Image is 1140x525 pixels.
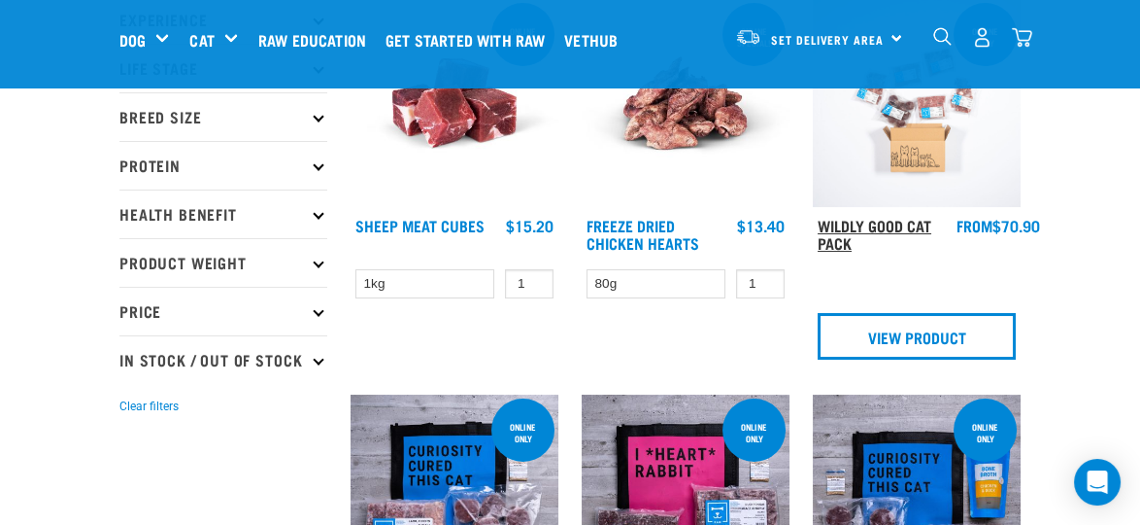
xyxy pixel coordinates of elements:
[119,190,327,238] p: Health Benefit
[818,221,931,247] a: Wildly Good Cat Pack
[381,1,559,79] a: Get started with Raw
[355,221,485,229] a: Sheep Meat Cubes
[505,269,553,299] input: 1
[956,217,1040,234] div: $70.90
[119,335,327,384] p: In Stock / Out Of Stock
[1012,27,1032,48] img: home-icon@2x.png
[119,287,327,335] p: Price
[119,92,327,141] p: Breed Size
[119,28,146,52] a: Dog
[189,28,214,52] a: Cat
[587,221,699,247] a: Freeze Dried Chicken Hearts
[559,1,632,79] a: Vethub
[818,313,1016,360] a: View Product
[722,412,786,453] div: online only
[956,221,992,229] span: FROM
[119,141,327,190] p: Protein
[253,1,381,79] a: Raw Education
[972,27,992,48] img: user.png
[119,238,327,287] p: Product Weight
[933,27,952,46] img: home-icon-1@2x.png
[1074,459,1121,506] div: Open Intercom Messenger
[736,269,785,299] input: 1
[119,398,179,415] button: Clear filters
[735,28,761,46] img: van-moving.png
[954,412,1017,453] div: online only
[506,217,553,234] div: $15.20
[737,217,785,234] div: $13.40
[491,412,554,453] div: online only
[771,36,884,43] span: Set Delivery Area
